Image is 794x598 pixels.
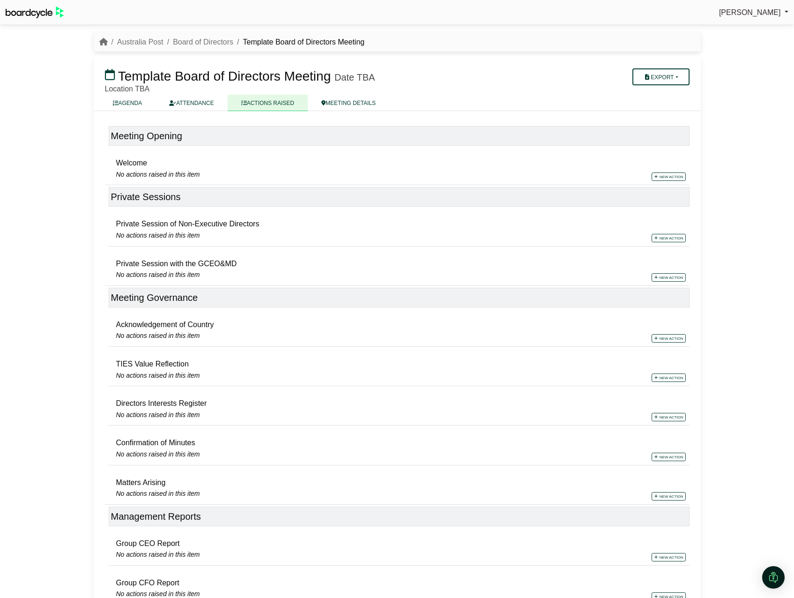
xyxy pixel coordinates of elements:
span: Confirmation of Minutes [116,439,195,447]
a: ACTIONS RAISED [228,95,308,111]
span: No actions raised in this item [116,169,200,179]
button: Export [632,68,689,85]
a: Board of Directors [173,38,233,46]
a: AGENDA [99,95,156,111]
a: New action [652,374,686,382]
span: No actions raised in this item [116,549,200,560]
span: Welcome [116,159,147,167]
span: Group CEO Report [116,539,180,547]
a: Australia Post [117,38,163,46]
a: New action [652,553,686,561]
span: No actions raised in this item [116,410,200,420]
a: New action [652,273,686,282]
span: Template Board of Directors Meeting [118,69,331,83]
a: New action [652,453,686,461]
span: Acknowledgement of Country [116,321,214,329]
a: New action [652,234,686,242]
div: Date TBA [334,72,375,83]
span: Private Session with the GCEO&MD [116,260,237,268]
span: Matters Arising [116,478,166,486]
nav: breadcrumb [99,36,365,48]
span: Meeting Opening [111,131,182,141]
span: [PERSON_NAME] [719,8,781,16]
span: No actions raised in this item [116,449,200,459]
a: New action [652,334,686,343]
span: Directors Interests Register [116,399,207,407]
span: Meeting Governance [111,292,198,303]
span: Private Session of Non-Executive Directors [116,220,260,228]
li: Template Board of Directors Meeting [233,36,364,48]
span: No actions raised in this item [116,269,200,280]
a: New action [652,492,686,501]
a: MEETING DETAILS [308,95,389,111]
span: TIES Value Reflection [116,360,189,368]
a: [PERSON_NAME] [719,7,788,19]
a: New action [652,413,686,421]
span: Management Reports [111,511,201,522]
span: Private Sessions [111,192,181,202]
span: Group CFO Report [116,579,179,587]
a: New action [652,172,686,181]
span: No actions raised in this item [116,370,200,381]
span: Location TBA [105,85,150,93]
span: No actions raised in this item [116,488,200,499]
a: ATTENDANCE [156,95,227,111]
span: No actions raised in this item [116,230,200,240]
div: Open Intercom Messenger [762,566,785,589]
img: BoardcycleBlackGreen-aaafeed430059cb809a45853b8cf6d952af9d84e6e89e1f1685b34bfd5cb7d64.svg [6,7,64,18]
span: No actions raised in this item [116,330,200,341]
